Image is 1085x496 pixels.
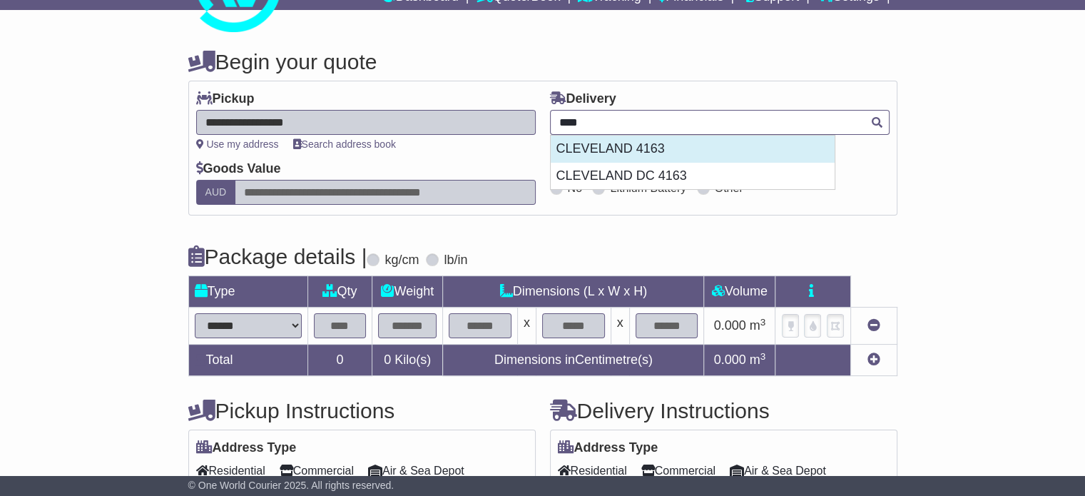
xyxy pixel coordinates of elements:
typeahead: Please provide city [550,110,890,135]
sup: 3 [760,351,766,362]
td: Dimensions (L x W x H) [443,276,704,308]
td: Kilo(s) [372,345,443,376]
label: Pickup [196,91,255,107]
td: x [517,308,536,345]
span: Residential [558,460,627,482]
span: 0.000 [714,353,746,367]
td: 0 [307,345,372,376]
label: Address Type [558,440,658,456]
span: m [750,353,766,367]
label: kg/cm [384,253,419,268]
label: Goods Value [196,161,281,177]
span: 0 [384,353,391,367]
td: Type [188,276,307,308]
span: Commercial [641,460,715,482]
sup: 3 [760,317,766,328]
h4: Delivery Instructions [550,399,897,422]
label: Delivery [550,91,616,107]
td: Total [188,345,307,376]
span: Air & Sea Depot [368,460,464,482]
span: 0.000 [714,318,746,333]
span: Commercial [280,460,354,482]
div: CLEVELAND 4163 [551,136,835,163]
span: m [750,318,766,333]
a: Search address book [293,138,396,150]
h4: Begin your quote [188,50,897,74]
td: Volume [704,276,775,308]
label: Address Type [196,440,297,456]
label: AUD [196,180,236,205]
span: Air & Sea Depot [730,460,826,482]
td: x [611,308,629,345]
a: Remove this item [867,318,880,333]
h4: Package details | [188,245,367,268]
label: lb/in [444,253,467,268]
a: Use my address [196,138,279,150]
span: © One World Courier 2025. All rights reserved. [188,480,394,491]
h4: Pickup Instructions [188,399,536,422]
div: CLEVELAND DC 4163 [551,163,835,190]
td: Qty [307,276,372,308]
a: Add new item [867,353,880,367]
td: Dimensions in Centimetre(s) [443,345,704,376]
td: Weight [372,276,443,308]
span: Residential [196,460,265,482]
